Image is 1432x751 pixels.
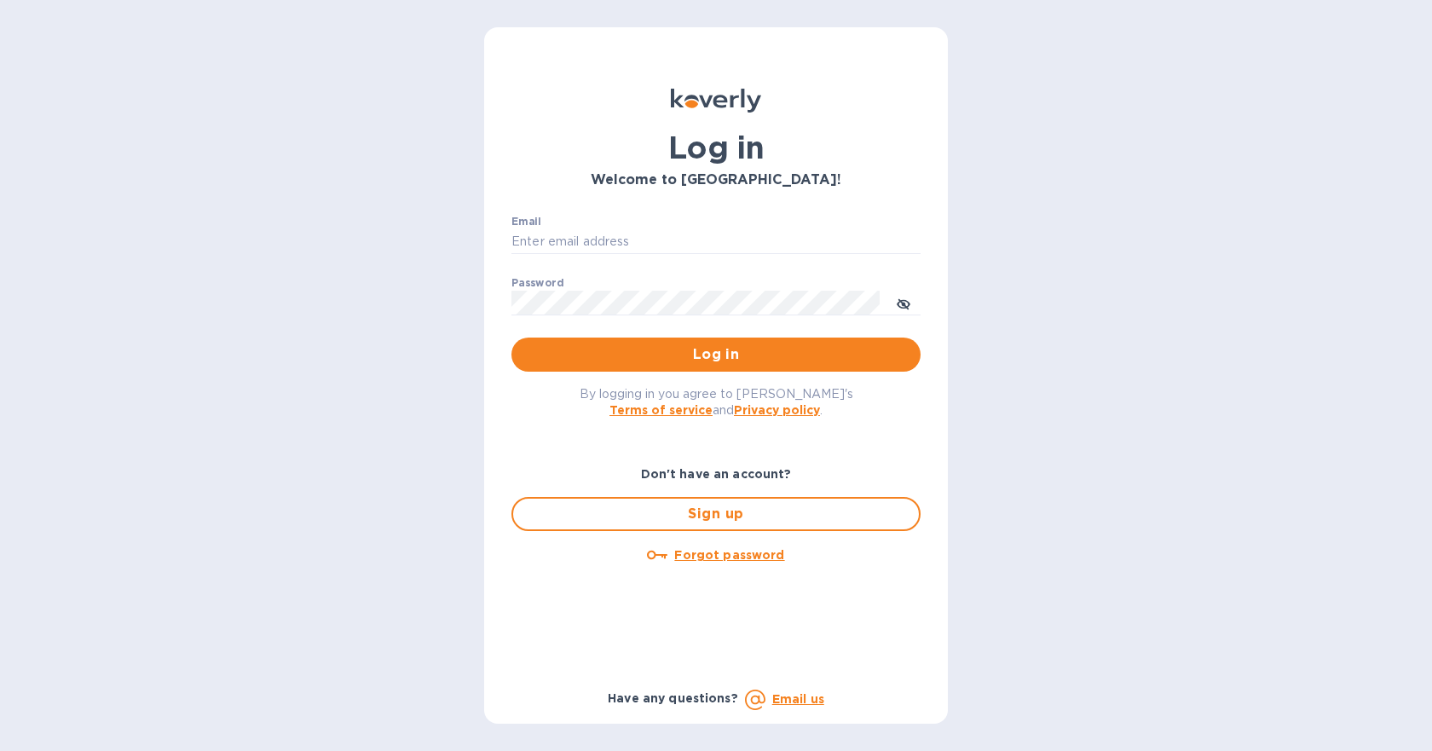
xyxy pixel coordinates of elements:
[886,286,921,320] button: toggle password visibility
[511,130,921,165] h1: Log in
[580,387,853,417] span: By logging in you agree to [PERSON_NAME]'s and .
[609,403,713,417] a: Terms of service
[511,172,921,188] h3: Welcome to [GEOGRAPHIC_DATA]!
[641,467,792,481] b: Don't have an account?
[511,278,563,288] label: Password
[511,497,921,531] button: Sign up
[674,548,784,562] u: Forgot password
[511,338,921,372] button: Log in
[525,344,907,365] span: Log in
[671,89,761,113] img: Koverly
[772,692,824,706] a: Email us
[527,504,905,524] span: Sign up
[734,403,820,417] a: Privacy policy
[511,229,921,255] input: Enter email address
[608,691,738,705] b: Have any questions?
[511,217,541,227] label: Email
